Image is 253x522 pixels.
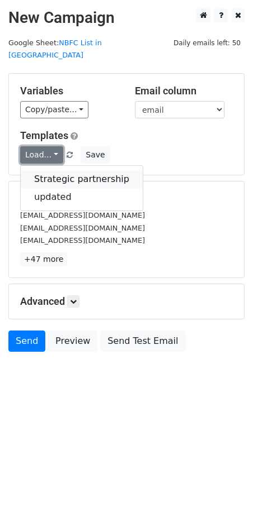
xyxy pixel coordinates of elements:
a: Strategic partnership [21,170,143,188]
small: Google Sheet: [8,39,102,60]
small: [EMAIL_ADDRESS][DOMAIN_NAME] [20,211,145,219]
a: Preview [48,331,97,352]
iframe: Chat Widget [197,468,253,522]
a: Daily emails left: 50 [170,39,245,47]
button: Save [81,146,110,164]
a: Load... [20,146,63,164]
a: Send Test Email [100,331,185,352]
span: Daily emails left: 50 [170,37,245,49]
h2: New Campaign [8,8,245,27]
a: updated [21,188,143,206]
a: Send [8,331,45,352]
a: NBFC List in [GEOGRAPHIC_DATA] [8,39,102,60]
a: Templates [20,130,68,141]
h5: Variables [20,85,118,97]
a: +47 more [20,252,67,266]
h5: Advanced [20,295,233,308]
small: [EMAIL_ADDRESS][DOMAIN_NAME] [20,236,145,245]
small: [EMAIL_ADDRESS][DOMAIN_NAME] [20,224,145,232]
a: Copy/paste... [20,101,88,118]
h5: Email column [135,85,233,97]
